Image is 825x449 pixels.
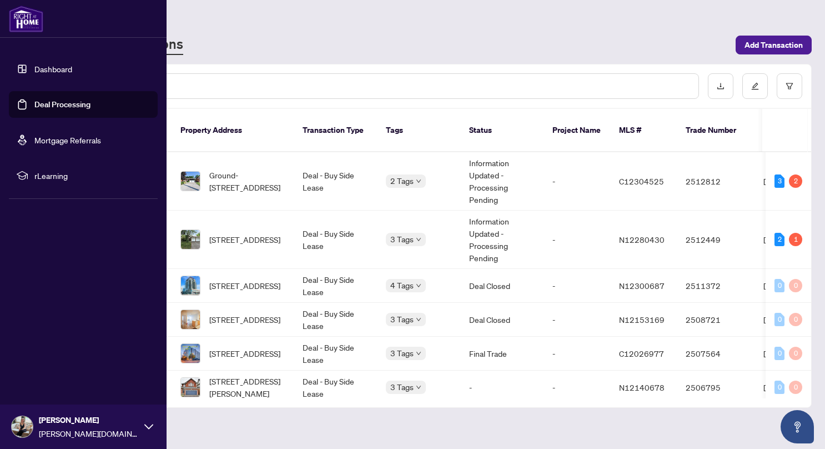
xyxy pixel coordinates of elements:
img: Profile Icon [12,416,33,437]
span: [STREET_ADDRESS] [209,233,280,246]
div: 0 [789,347,802,360]
div: 0 [774,313,784,326]
span: 2 Tags [390,174,414,187]
span: [PERSON_NAME] [39,414,139,426]
span: down [416,237,421,242]
span: [STREET_ADDRESS][PERSON_NAME] [209,375,285,400]
span: 3 Tags [390,347,414,360]
td: - [544,152,610,211]
td: Deal - Buy Side Lease [294,152,377,211]
span: [STREET_ADDRESS] [209,313,280,326]
td: - [544,371,610,405]
td: 2506795 [677,371,754,405]
th: Status [460,109,544,152]
td: 2511372 [677,269,754,303]
div: 0 [789,279,802,292]
td: - [460,371,544,405]
button: download [708,73,733,99]
td: Deal - Buy Side Lease [294,303,377,337]
span: 3 Tags [390,381,414,393]
td: Final Trade [460,337,544,371]
td: Deal - Buy Side Lease [294,337,377,371]
th: Property Address [172,109,294,152]
span: down [416,317,421,322]
td: Information Updated - Processing Pending [460,211,544,269]
span: edit [751,82,759,90]
a: Mortgage Referrals [34,135,101,145]
span: 3 Tags [390,233,414,246]
img: thumbnail-img [181,230,200,249]
span: rLearning [34,169,150,182]
td: 2512812 [677,152,754,211]
td: - [544,211,610,269]
span: C12304525 [619,176,664,186]
span: down [416,385,421,390]
span: N12300687 [619,281,665,291]
div: 3 [774,174,784,188]
div: 0 [774,347,784,360]
div: 2 [774,233,784,246]
img: thumbnail-img [181,276,200,295]
div: 2 [789,174,802,188]
td: - [544,269,610,303]
td: 2508721 [677,303,754,337]
td: 2512449 [677,211,754,269]
span: [PERSON_NAME][DOMAIN_NAME][EMAIL_ADDRESS][DOMAIN_NAME] [39,427,139,440]
span: N12153169 [619,315,665,325]
td: - [544,303,610,337]
th: MLS # [610,109,677,152]
div: 0 [789,313,802,326]
span: Ground-[STREET_ADDRESS] [209,169,285,193]
div: 1 [789,233,802,246]
span: C12026977 [619,348,664,358]
span: download [717,82,725,90]
div: 0 [774,381,784,394]
td: - [544,337,610,371]
th: Trade Number [677,109,754,152]
span: [STREET_ADDRESS] [209,280,280,292]
span: down [416,351,421,356]
td: 2507564 [677,337,754,371]
td: Deal - Buy Side Lease [294,371,377,405]
img: logo [9,6,43,32]
span: N12140678 [619,382,665,392]
span: filter [786,82,793,90]
span: down [416,283,421,288]
td: Deal Closed [460,269,544,303]
a: Deal Processing [34,99,90,109]
img: thumbnail-img [181,172,200,191]
td: Information Updated - Processing Pending [460,152,544,211]
img: thumbnail-img [181,310,200,329]
img: thumbnail-img [181,344,200,363]
th: Transaction Type [294,109,377,152]
td: Deal - Buy Side Lease [294,211,377,269]
button: filter [777,73,802,99]
span: 3 Tags [390,313,414,326]
span: 4 Tags [390,279,414,292]
button: Add Transaction [736,36,812,54]
span: N12280430 [619,235,665,245]
div: 0 [774,279,784,292]
span: down [416,178,421,184]
th: Tags [377,109,460,152]
img: thumbnail-img [181,378,200,397]
td: Deal - Buy Side Lease [294,269,377,303]
span: [STREET_ADDRESS] [209,347,280,360]
a: Dashboard [34,64,72,74]
button: Open asap [781,410,814,443]
span: Add Transaction [744,36,803,54]
button: edit [742,73,768,99]
th: Project Name [544,109,610,152]
div: 0 [789,381,802,394]
td: Deal Closed [460,303,544,337]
